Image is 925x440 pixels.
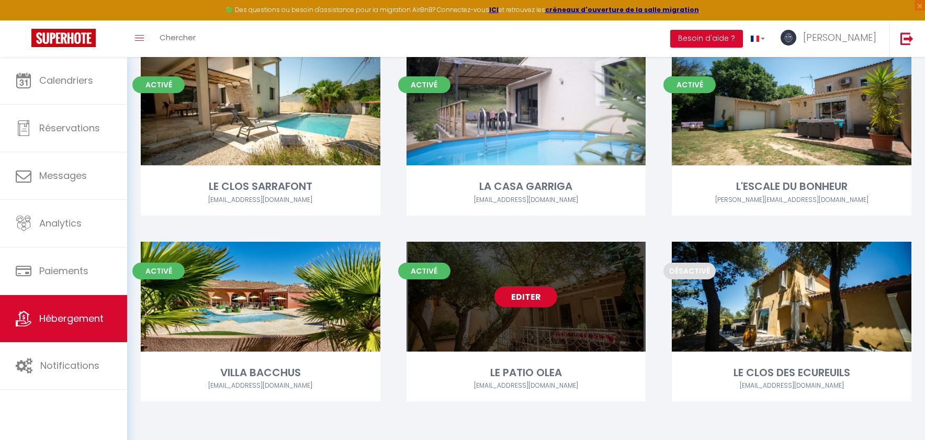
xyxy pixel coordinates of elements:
[39,169,87,182] span: Messages
[398,76,450,93] span: Activé
[545,5,699,14] a: créneaux d'ouverture de la salle migration
[141,178,380,195] div: LE CLOS SARRAFONT
[141,365,380,381] div: VILLA BACCHUS
[900,32,913,45] img: logout
[672,195,911,205] div: Airbnb
[407,365,646,381] div: LE PATIO OLEA
[160,32,196,43] span: Chercher
[31,29,96,47] img: Super Booking
[803,31,876,44] span: [PERSON_NAME]
[407,195,646,205] div: Airbnb
[132,76,185,93] span: Activé
[407,381,646,391] div: Airbnb
[152,20,204,57] a: Chercher
[40,359,99,372] span: Notifications
[39,74,93,87] span: Calendriers
[663,76,716,93] span: Activé
[489,5,499,14] a: ICI
[672,178,911,195] div: L'ESCALE DU BONHEUR
[132,263,185,279] span: Activé
[141,381,380,391] div: Airbnb
[670,30,743,48] button: Besoin d'aide ?
[781,30,796,46] img: ...
[773,20,889,57] a: ... [PERSON_NAME]
[141,195,380,205] div: Airbnb
[39,264,88,277] span: Paiements
[39,217,82,230] span: Analytics
[494,286,557,307] a: Editer
[672,381,911,391] div: Airbnb
[407,178,646,195] div: LA CASA GARRIGA
[398,263,450,279] span: Activé
[39,121,100,134] span: Réservations
[39,312,104,325] span: Hébergement
[663,263,716,279] span: Désactivé
[672,365,911,381] div: LE CLOS DES ECUREUILS
[8,4,40,36] button: Ouvrir le widget de chat LiveChat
